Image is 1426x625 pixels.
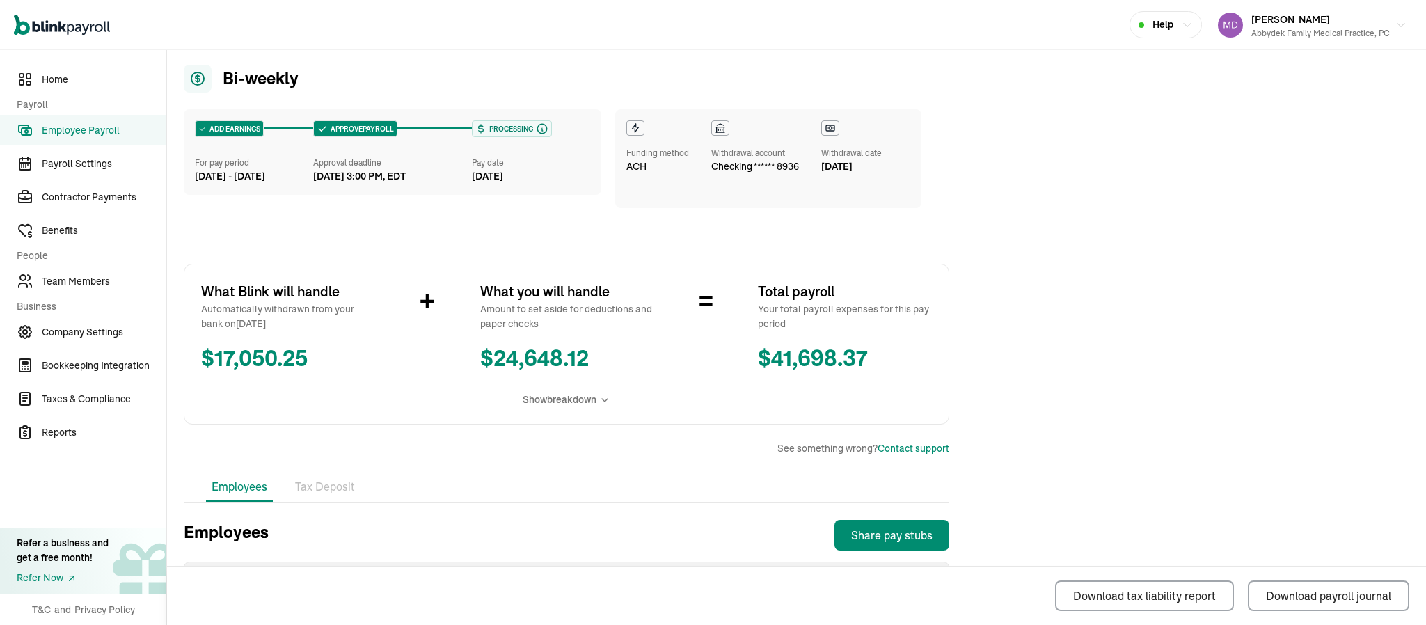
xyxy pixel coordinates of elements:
[42,190,166,205] span: Contractor Payments
[201,302,375,331] span: Automatically withdrawn from your bank on [DATE]
[42,425,166,440] span: Reports
[42,157,166,171] span: Payroll Settings
[821,159,882,174] div: [DATE]
[42,392,166,406] span: Taxes & Compliance
[528,562,637,605] div: You will handle
[42,274,166,289] span: Team Members
[17,97,158,112] span: Payroll
[758,281,932,302] span: Total payroll
[728,562,838,605] div: Status
[834,520,949,551] button: Share pay stubs
[42,358,166,373] span: Bookkeeping Integration
[1266,587,1391,604] div: Download payroll journal
[626,147,689,159] div: Funding method
[699,281,713,323] span: =
[14,5,110,45] nav: Global
[42,123,166,138] span: Employee Payroll
[878,441,949,456] button: Contact support
[472,157,590,169] div: Pay date
[206,473,273,502] li: Employees
[184,520,269,551] h3: Employees
[17,536,109,565] div: Refer a business and get a free month!
[1212,8,1412,42] button: [PERSON_NAME]Abbydek Family Medical Practice, PC
[1248,580,1409,611] button: Download payroll journal
[195,169,313,184] div: [DATE] - [DATE]
[1130,11,1202,38] button: Help
[420,281,435,323] span: +
[418,562,528,605] p: Blink will handle
[480,281,654,302] span: What you will handle
[313,157,466,169] div: Approval deadline
[196,121,263,136] div: ADD EARNINGS
[201,342,375,376] span: $ 17,050.25
[290,473,361,502] li: Tax Deposit
[851,527,933,544] div: Share pay stubs
[328,124,394,134] span: APPROVE PAYROLL
[184,65,949,93] h1: Bi-weekly
[308,562,418,605] p: Pay Method
[1073,587,1216,604] div: Download tax liability report
[1055,580,1234,611] button: Download tax liability report
[480,302,654,331] span: Amount to set aside for deductions and paper checks
[313,169,406,184] div: [DATE] 3:00 PM, EDT
[637,562,728,605] div: Total net pay
[758,342,932,376] span: $ 41,698.37
[17,299,158,314] span: Business
[1251,13,1330,26] span: [PERSON_NAME]
[184,562,308,605] p: Employee name
[472,169,590,184] div: [DATE]
[32,603,51,617] span: T&C
[1152,17,1173,32] span: Help
[838,562,949,605] div: Actions
[17,571,109,585] a: Refer Now
[711,147,799,159] div: Withdrawal account
[486,124,533,134] span: Processing
[17,248,158,263] span: People
[74,603,135,617] span: Privacy Policy
[626,159,647,174] span: ACH
[195,157,313,169] div: For pay period
[777,441,949,456] span: See something wrong?
[480,342,654,376] span: $ 24,648.12
[42,325,166,340] span: Company Settings
[821,147,882,159] div: Withdrawal date
[201,281,375,302] span: What Blink will handle
[42,72,166,87] span: Home
[42,223,166,238] span: Benefits
[523,393,596,407] span: Show breakdown
[1251,27,1390,40] div: Abbydek Family Medical Practice, PC
[758,302,932,331] span: Your total payroll expenses for this pay period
